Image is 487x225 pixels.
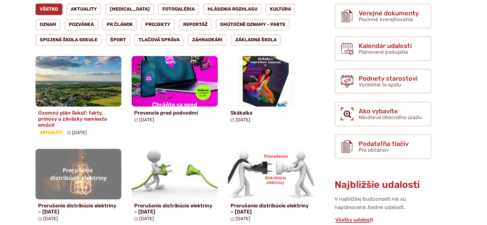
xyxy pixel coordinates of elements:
[215,19,290,30] a: Smútočné oznamy - parte
[134,203,215,215] h4: Prerušenie distribúcie elektriny – [DATE]
[359,75,418,82] span: Podnety starostovi
[38,203,119,215] h4: Prerušenie distribúcie elektriny – [DATE]
[335,101,431,126] a: Ako vybavíte Návšteva obecného úradu
[265,4,296,15] a: Kultúra
[359,42,412,49] span: Kalendár udalostí
[66,4,101,15] a: Aktuality
[106,34,130,46] a: Šport
[38,110,119,128] h4: Územný plán Sekúľ: fakty, prínosy a záväzky namiesto emócií
[158,4,199,15] a: Fotogaléria
[134,110,215,116] h4: Prevencia pred podvodmi
[72,130,87,135] span: [DATE]
[179,19,212,30] a: Reportáž
[36,56,122,139] a: Územný plán Sekúľ: fakty, prínosy a záväzky namiesto emócií Aktuality [DATE]
[228,56,314,125] a: Skákalka [DATE]
[236,216,250,221] span: [DATE]
[132,56,218,125] a: Prevencia pred podvodmi [DATE]
[102,19,137,30] a: PR článok
[359,16,413,22] span: Povinné zverejňovanie
[359,82,401,88] span: Vyriešme to spolu
[105,4,154,15] a: [MEDICAL_DATA]
[231,34,281,46] a: Základná škola
[359,49,408,55] span: Plánované podujatia
[139,117,154,123] span: [DATE]
[203,4,262,15] a: Hlásenia rozhlasu
[43,216,58,221] span: [DATE]
[359,147,389,153] span: Pre občanov
[132,149,218,224] a: Prerušenie distribúcie elektriny – [DATE] [DATE]
[231,203,312,215] h4: Prerušenie distribúcie elektriny – [DATE]
[139,216,154,221] span: [DATE]
[335,69,431,94] a: Podnety starostovi Vyriešme to spolu
[36,4,63,15] a: Všetko
[335,195,431,212] p: V najbližšej budúcnosti nie sú naplánované žiadne udalosti.
[38,129,64,136] span: Aktuality
[335,180,431,190] h3: Najbližšie udalosti
[335,36,431,61] a: Kalendár udalostí Plánované podujatia
[335,4,431,28] a: Verejné dokumenty Povinné zverejňovanie
[64,19,98,30] a: Pozvánka
[134,34,184,46] a: Tlačová správa
[228,149,314,224] a: Prerušenie distribúcie elektriny – [DATE] [DATE]
[231,110,312,116] h4: Skákalka
[359,10,419,17] span: Verejné dokumenty
[36,19,61,30] a: Oznam
[188,34,227,46] a: Záhradkári
[359,140,409,147] span: Podateľňa tlačív
[236,117,250,123] span: [DATE]
[359,108,422,115] span: Ako vybavíte
[335,217,374,223] a: Všetky udalosti
[36,149,122,224] a: Prerušenie distribúcie elektriny – [DATE] [DATE]
[359,114,422,120] span: Návšteva obecného úradu
[335,134,431,159] a: Podateľňa tlačív Pre občanov
[36,34,102,46] a: Spojená škola Sekule
[141,19,175,30] a: Projekty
